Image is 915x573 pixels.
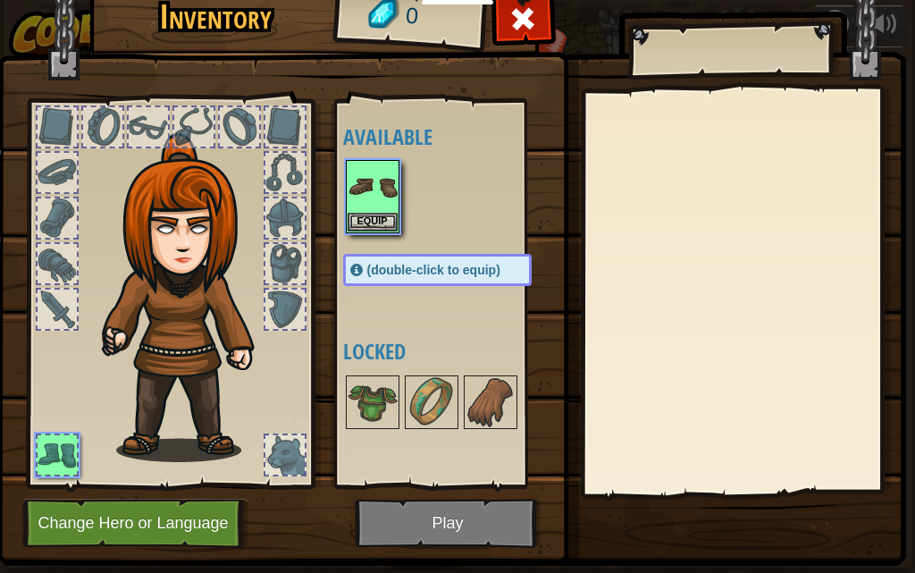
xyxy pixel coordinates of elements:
h4: Available [343,125,567,148]
span: (double-click to equip) [367,263,500,277]
img: hair_f2.png [94,133,286,462]
h4: Locked [343,340,567,363]
img: portrait.png [466,377,516,427]
button: Equip [348,213,398,232]
img: portrait.png [348,162,398,212]
img: portrait.png [407,377,457,427]
img: portrait.png [348,377,398,427]
button: Change Hero or Language [22,499,249,548]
